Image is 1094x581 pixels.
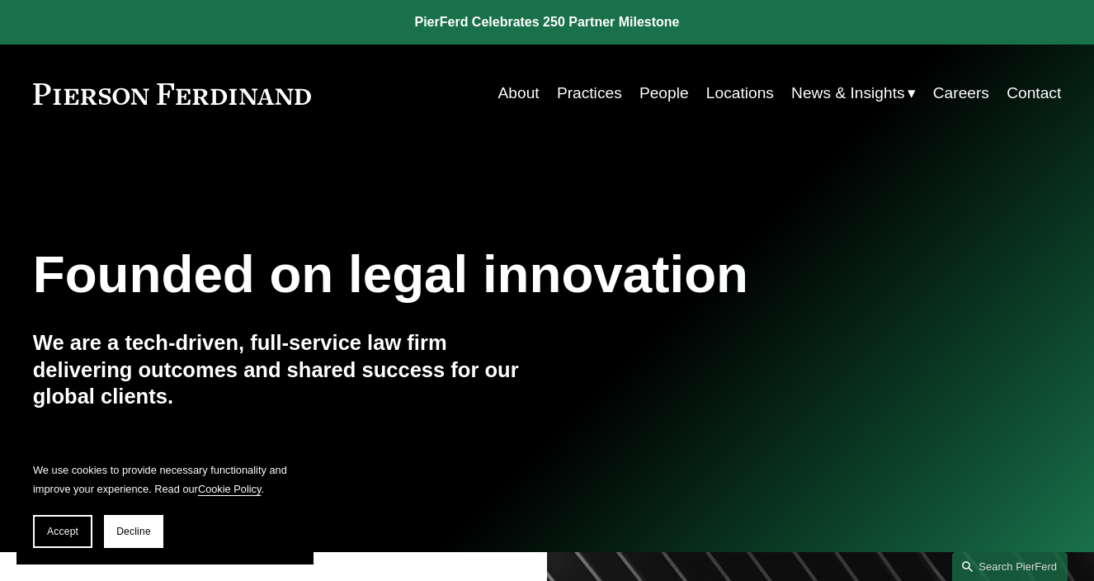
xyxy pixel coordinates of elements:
h1: Founded on legal innovation [33,244,890,305]
a: People [639,78,689,109]
a: folder dropdown [791,78,915,109]
span: Accept [47,526,78,537]
a: About [498,78,540,109]
h4: We are a tech-driven, full-service law firm delivering outcomes and shared success for our global... [33,329,547,409]
span: News & Insights [791,79,904,108]
span: Decline [116,526,151,537]
a: Locations [706,78,774,109]
section: Cookie banner [17,444,314,564]
a: Cookie Policy [198,483,262,495]
a: Practices [557,78,622,109]
button: Accept [33,515,92,548]
a: Careers [933,78,989,109]
a: Search this site [952,552,1068,581]
button: Decline [104,515,163,548]
a: Contact [1007,78,1061,109]
p: We use cookies to provide necessary functionality and improve your experience. Read our . [33,461,297,498]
